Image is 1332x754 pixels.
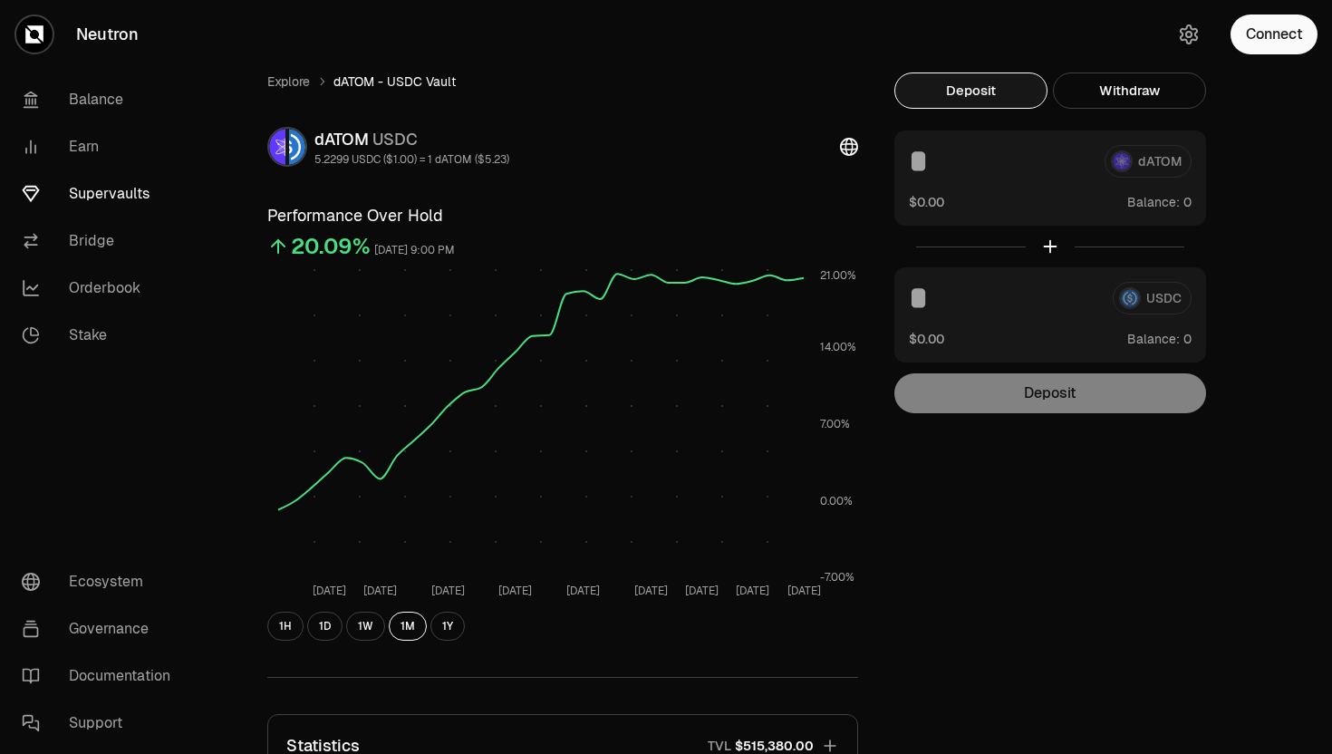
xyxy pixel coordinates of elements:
[909,329,944,348] button: $0.00
[267,203,858,228] h3: Performance Over Hold
[267,72,858,91] nav: breadcrumb
[7,123,196,170] a: Earn
[267,612,304,641] button: 1H
[289,129,305,165] img: USDC Logo
[498,584,532,598] tspan: [DATE]
[820,494,853,508] tspan: 0.00%
[333,72,456,91] span: dATOM - USDC Vault
[909,192,944,211] button: $0.00
[820,417,850,431] tspan: 7.00%
[7,700,196,747] a: Support
[566,584,600,598] tspan: [DATE]
[291,232,371,261] div: 20.09%
[634,584,668,598] tspan: [DATE]
[820,268,856,283] tspan: 21.00%
[1127,330,1180,348] span: Balance:
[7,76,196,123] a: Balance
[1127,193,1180,211] span: Balance:
[372,129,418,150] span: USDC
[685,584,719,598] tspan: [DATE]
[314,152,509,167] div: 5.2299 USDC ($1.00) = 1 dATOM ($5.23)
[820,340,856,354] tspan: 14.00%
[894,72,1047,109] button: Deposit
[313,584,346,598] tspan: [DATE]
[820,570,854,585] tspan: -7.00%
[307,612,343,641] button: 1D
[787,584,821,598] tspan: [DATE]
[7,652,196,700] a: Documentation
[736,584,769,598] tspan: [DATE]
[430,612,465,641] button: 1Y
[314,127,509,152] div: dATOM
[389,612,427,641] button: 1M
[7,605,196,652] a: Governance
[7,217,196,265] a: Bridge
[7,312,196,359] a: Stake
[7,265,196,312] a: Orderbook
[7,558,196,605] a: Ecosystem
[267,72,310,91] a: Explore
[7,170,196,217] a: Supervaults
[1053,72,1206,109] button: Withdraw
[1231,14,1318,54] button: Connect
[346,612,385,641] button: 1W
[374,240,455,261] div: [DATE] 9:00 PM
[431,584,465,598] tspan: [DATE]
[363,584,397,598] tspan: [DATE]
[269,129,285,165] img: dATOM Logo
